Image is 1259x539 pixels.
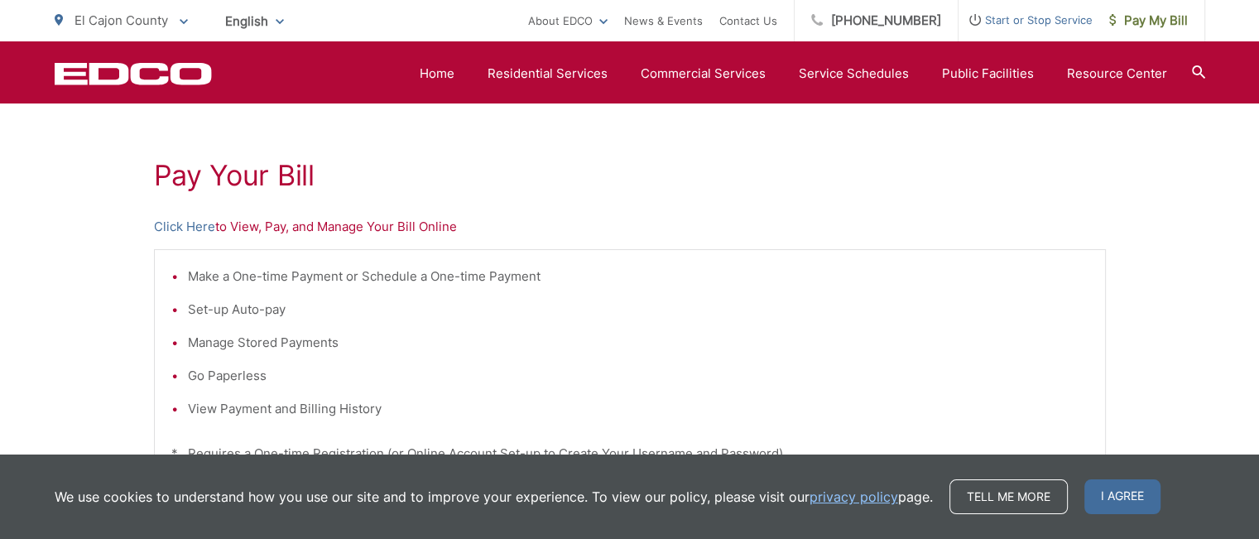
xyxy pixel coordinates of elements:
[188,333,1088,353] li: Manage Stored Payments
[624,11,703,31] a: News & Events
[55,62,212,85] a: EDCD logo. Return to the homepage.
[1109,11,1188,31] span: Pay My Bill
[74,12,168,28] span: El Cajon County
[188,300,1088,320] li: Set-up Auto-pay
[213,7,296,36] span: English
[641,64,766,84] a: Commercial Services
[188,267,1088,286] li: Make a One-time Payment or Schedule a One-time Payment
[154,159,1106,192] h1: Pay Your Bill
[799,64,909,84] a: Service Schedules
[420,64,454,84] a: Home
[188,399,1088,419] li: View Payment and Billing History
[55,487,933,507] p: We use cookies to understand how you use our site and to improve your experience. To view our pol...
[942,64,1034,84] a: Public Facilities
[154,217,215,237] a: Click Here
[154,217,1106,237] p: to View, Pay, and Manage Your Bill Online
[171,444,1088,464] p: * Requires a One-time Registration (or Online Account Set-up to Create Your Username and Password)
[719,11,777,31] a: Contact Us
[188,366,1088,386] li: Go Paperless
[488,64,608,84] a: Residential Services
[810,487,898,507] a: privacy policy
[528,11,608,31] a: About EDCO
